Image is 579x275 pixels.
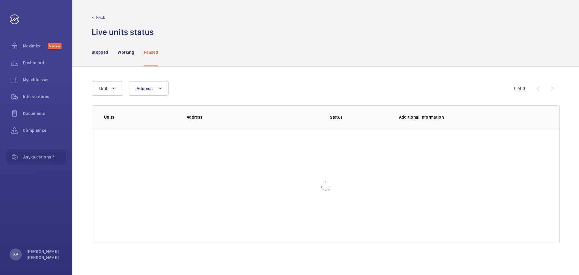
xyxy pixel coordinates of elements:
[187,114,283,120] p: Address
[48,43,62,49] span: Discover
[92,27,154,38] h1: Live units status
[23,154,66,160] span: Any questions ?
[23,110,66,117] span: Documents
[27,248,63,261] p: [PERSON_NAME] [PERSON_NAME]
[13,251,18,257] p: KP
[144,49,158,55] p: Paused
[514,85,525,91] div: 0 of 0
[23,77,66,83] span: My addresses
[23,94,66,100] span: Interventions
[92,81,123,96] button: Unit
[399,114,547,120] p: Additional information
[137,86,153,91] span: Address
[96,14,105,21] p: Back
[287,114,385,120] p: Status
[129,81,169,96] button: Address
[99,86,107,91] span: Unit
[23,60,66,66] span: Dashboard
[23,43,48,49] span: Maximize
[23,127,66,133] span: Compliance
[104,114,177,120] p: Units
[118,49,134,55] p: Working
[92,49,108,55] p: Stopped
